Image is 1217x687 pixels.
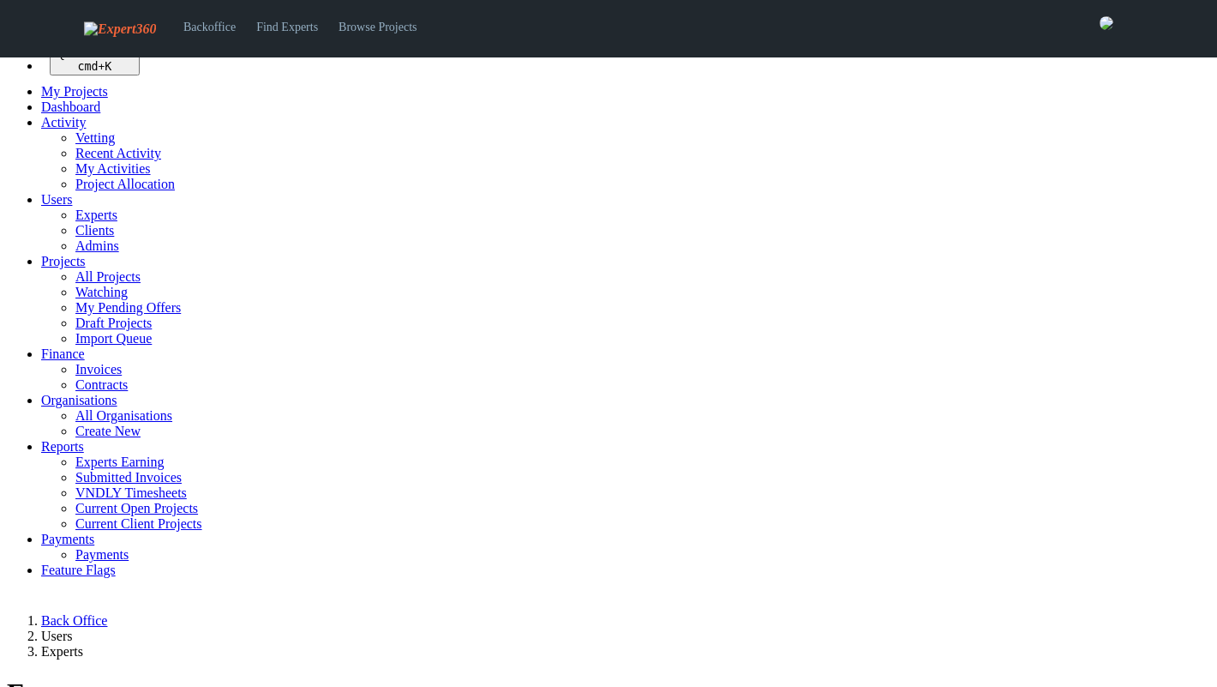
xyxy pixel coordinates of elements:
[41,532,94,546] a: Payments
[75,146,161,160] a: Recent Activity
[77,60,98,73] kbd: cmd
[75,516,202,531] a: Current Client Projects
[41,613,107,628] a: Back Office
[75,377,128,392] a: Contracts
[75,223,114,238] a: Clients
[41,347,85,361] a: Finance
[84,21,156,37] img: Expert360
[75,300,181,315] a: My Pending Offers
[41,563,116,577] a: Feature Flags
[41,99,100,114] a: Dashboard
[41,254,86,268] a: Projects
[75,269,141,284] a: All Projects
[75,130,115,145] a: Vetting
[75,501,198,515] a: Current Open Projects
[41,115,86,130] a: Activity
[75,424,141,438] a: Create New
[41,192,72,207] a: Users
[41,644,1210,660] li: Experts
[41,629,1210,644] li: Users
[75,547,129,562] a: Payments
[75,208,117,222] a: Experts
[41,393,117,407] a: Organisations
[75,316,152,330] a: Draft Projects
[75,470,182,485] a: Submitted Invoices
[41,84,108,99] a: My Projects
[105,60,111,73] kbd: K
[50,45,140,75] button: Quick search... cmd+K
[75,331,152,346] a: Import Queue
[75,455,165,469] a: Experts Earning
[41,439,84,454] a: Reports
[75,161,151,176] a: My Activities
[75,177,175,191] a: Project Allocation
[75,285,128,299] a: Watching
[57,60,133,73] div: +
[75,238,119,253] a: Admins
[75,362,122,377] a: Invoices
[75,408,172,423] a: All Organisations
[75,485,187,500] a: VNDLY Timesheets
[1100,16,1113,30] img: 0421c9a1-ac87-4857-a63f-b59ed7722763-normal.jpeg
